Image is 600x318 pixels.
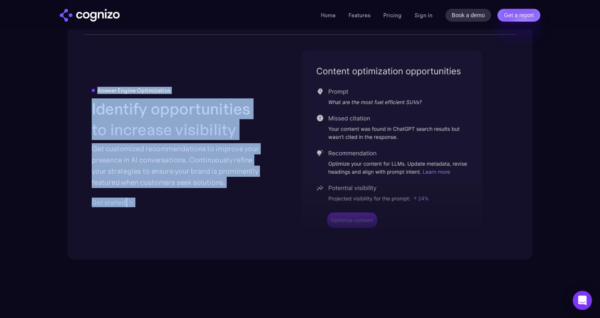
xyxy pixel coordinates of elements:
[497,9,540,22] a: Get a report
[60,9,120,22] a: home
[415,10,433,20] a: Sign in
[321,12,336,19] a: Home
[92,143,263,188] div: Get customized recommendations to improve your presence in AI conversations. Continuously refine ...
[92,198,126,207] div: Get started
[573,291,592,310] div: Open Intercom Messenger
[97,87,171,94] div: Answer Engine Optimization
[60,9,120,22] img: cognizo logo
[348,12,370,19] a: Features
[92,98,263,140] h2: Identify opportunities to increase visibility
[445,9,491,22] a: Book a demo
[302,51,483,243] img: content optimization for LLMs
[92,198,135,207] a: Get started
[383,12,402,19] a: Pricing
